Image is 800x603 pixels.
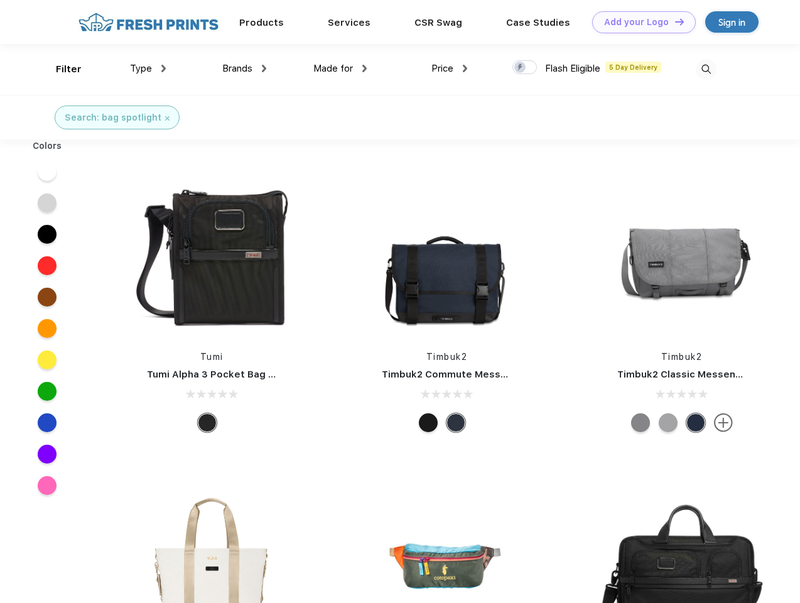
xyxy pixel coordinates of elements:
[222,63,252,74] span: Brands
[130,63,152,74] span: Type
[165,116,170,121] img: filter_cancel.svg
[714,413,733,432] img: more.svg
[617,369,773,380] a: Timbuk2 Classic Messenger Bag
[362,65,367,72] img: dropdown.png
[382,369,550,380] a: Timbuk2 Commute Messenger Bag
[718,15,745,30] div: Sign in
[705,11,759,33] a: Sign in
[661,352,703,362] a: Timbuk2
[363,171,530,338] img: func=resize&h=266
[686,413,705,432] div: Eco Nautical
[431,63,453,74] span: Price
[65,111,161,124] div: Search: bag spotlight
[239,17,284,28] a: Products
[631,413,650,432] div: Eco Gunmetal
[605,62,661,73] span: 5 Day Delivery
[419,413,438,432] div: Eco Black
[313,63,353,74] span: Made for
[198,413,217,432] div: Black
[446,413,465,432] div: Eco Nautical
[426,352,468,362] a: Timbuk2
[696,59,716,80] img: desktop_search.svg
[128,171,295,338] img: func=resize&h=266
[23,139,72,153] div: Colors
[75,11,222,33] img: fo%20logo%202.webp
[675,18,684,25] img: DT
[604,17,669,28] div: Add your Logo
[598,171,765,338] img: func=resize&h=266
[463,65,467,72] img: dropdown.png
[545,63,600,74] span: Flash Eligible
[262,65,266,72] img: dropdown.png
[147,369,294,380] a: Tumi Alpha 3 Pocket Bag Small
[161,65,166,72] img: dropdown.png
[200,352,224,362] a: Tumi
[56,62,82,77] div: Filter
[659,413,678,432] div: Eco Rind Pop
